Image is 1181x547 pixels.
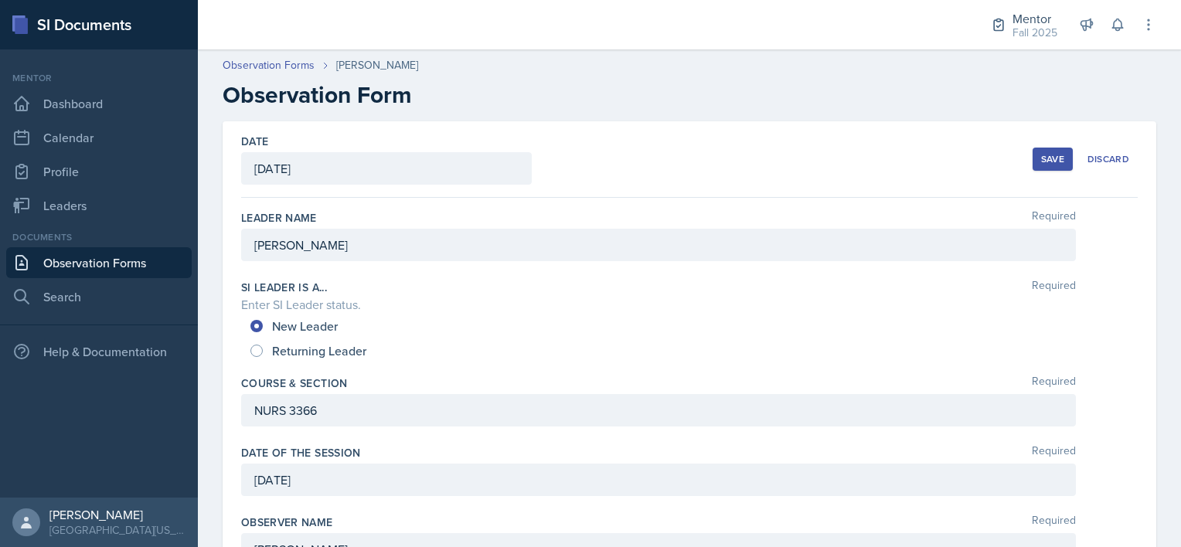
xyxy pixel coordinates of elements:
[254,471,1063,489] p: [DATE]
[6,122,192,153] a: Calendar
[1041,153,1064,165] div: Save
[1032,515,1076,530] span: Required
[241,295,1138,314] div: Enter SI Leader status.
[1032,445,1076,460] span: Required
[1013,9,1057,28] div: Mentor
[272,318,338,334] span: New Leader
[241,375,348,391] label: Course & Section
[241,210,317,226] label: Leader Name
[49,507,185,522] div: [PERSON_NAME]
[336,57,418,73] div: [PERSON_NAME]
[1013,25,1057,41] div: Fall 2025
[49,522,185,538] div: [GEOGRAPHIC_DATA][US_STATE]
[241,515,333,530] label: Observer name
[6,230,192,244] div: Documents
[6,156,192,187] a: Profile
[1032,375,1076,391] span: Required
[223,57,315,73] a: Observation Forms
[6,247,192,278] a: Observation Forms
[272,343,366,358] span: Returning Leader
[241,445,361,460] label: Date of the Session
[1087,153,1129,165] div: Discard
[1032,210,1076,226] span: Required
[6,336,192,367] div: Help & Documentation
[6,190,192,221] a: Leaders
[1032,280,1076,295] span: Required
[6,71,192,85] div: Mentor
[254,401,1063,420] p: NURS 3366
[254,236,1063,254] p: [PERSON_NAME]
[223,81,1156,109] h2: Observation Form
[241,134,268,149] label: Date
[1033,148,1073,171] button: Save
[6,88,192,119] a: Dashboard
[1079,148,1138,171] button: Discard
[241,280,327,295] label: SI Leader is a...
[6,281,192,312] a: Search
